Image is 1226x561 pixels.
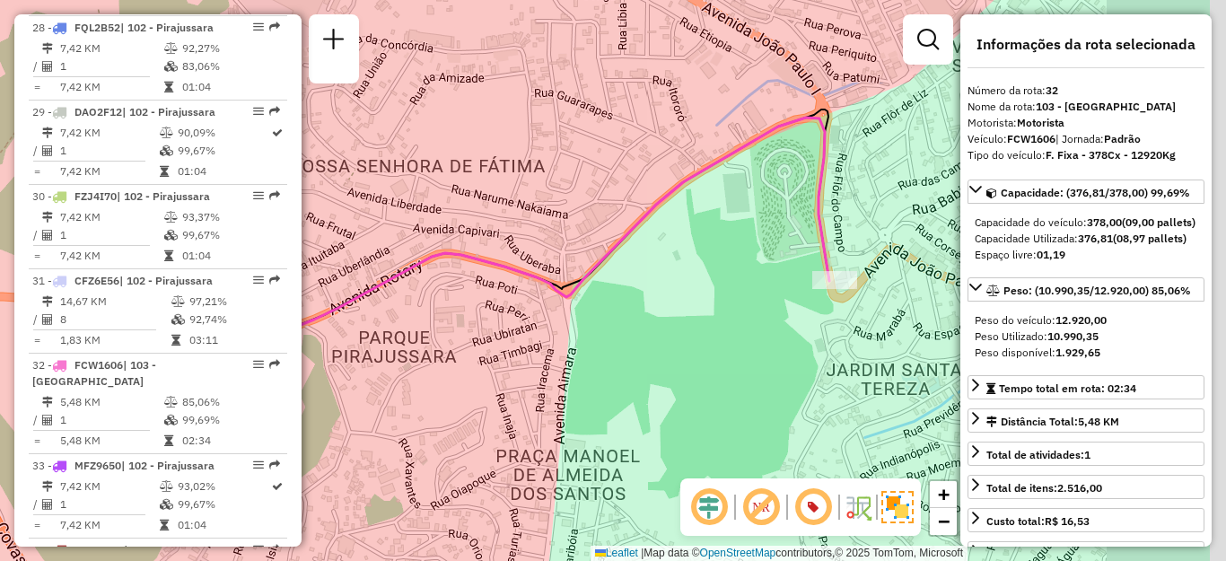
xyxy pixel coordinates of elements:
td: 01:04 [177,162,270,180]
span: MFZ9650 [74,459,121,472]
strong: 103 - [GEOGRAPHIC_DATA] [1036,100,1176,113]
strong: 378,00 [1087,215,1122,229]
span: 5,48 KM [1078,415,1119,428]
img: Exibir/Ocultar setores [881,491,914,523]
td: 5,48 KM [59,432,163,450]
span: 30 - [32,189,210,203]
span: CFZ6E56 [74,274,119,287]
td: 7,42 KM [59,208,163,226]
span: | 102 - Pirajussara [117,189,210,203]
a: Total de atividades:1 [968,442,1204,466]
span: | [641,547,644,559]
strong: (09,00 pallets) [1122,215,1195,229]
div: Map data © contributors,© 2025 TomTom, Microsoft [591,546,968,561]
td: 99,67% [177,142,270,160]
a: Leaflet [595,547,638,559]
td: = [32,247,41,265]
div: Capacidade Utilizada: [975,231,1197,247]
em: Opções [253,544,264,555]
i: % de utilização do peso [160,127,173,138]
i: Total de Atividades [42,314,53,325]
i: Total de Atividades [42,499,53,510]
div: Veículo: [968,131,1204,147]
strong: F. Fixa - 378Cx - 12920Kg [1046,148,1176,162]
a: OpenStreetMap [700,547,776,559]
td: / [32,411,41,429]
strong: Motorista [1017,116,1064,129]
a: Distância Total:5,48 KM [968,408,1204,433]
a: Capacidade: (376,81/378,00) 99,69% [968,180,1204,204]
i: Total de Atividades [42,415,53,425]
td: 7,42 KM [59,478,159,495]
td: 8 [59,311,171,329]
i: Tempo total em rota [164,435,173,446]
td: 97,21% [188,293,279,311]
em: Rota exportada [269,275,280,285]
img: Fluxo de ruas [844,493,872,522]
td: 1 [59,411,163,429]
a: Total de itens:2.516,00 [968,475,1204,499]
i: % de utilização do peso [164,43,178,54]
td: 02:34 [181,432,279,450]
strong: 1 [1084,448,1090,461]
em: Opções [253,190,264,201]
td: 85,06% [181,393,279,411]
i: % de utilização da cubagem [164,415,178,425]
td: 7,42 KM [59,247,163,265]
i: Rota otimizada [272,481,283,492]
em: Opções [253,106,264,117]
span: 32 - [32,358,156,388]
td: 93,37% [181,208,279,226]
span: + [938,483,950,505]
div: Custo total: [986,513,1090,530]
span: Peso: (10.990,35/12.920,00) 85,06% [1003,284,1191,297]
td: = [32,432,41,450]
em: Opções [253,460,264,470]
td: 7,42 KM [59,162,159,180]
strong: 01,19 [1037,248,1065,261]
td: 01:04 [181,78,279,96]
span: CRW6E01 [74,543,124,557]
span: | 102 - Pirajussara [120,21,214,34]
td: = [32,331,41,349]
span: | 102 - Pirajussara [119,274,213,287]
span: | 103 - [GEOGRAPHIC_DATA] [32,358,156,388]
div: Peso: (10.990,35/12.920,00) 85,06% [968,305,1204,368]
td: 1 [59,142,159,160]
td: 1 [59,495,159,513]
i: % de utilização do peso [164,397,178,408]
td: 92,74% [188,311,279,329]
i: Distância Total [42,296,53,307]
span: Total de atividades: [986,448,1090,461]
i: Total de Atividades [42,61,53,72]
a: Nova sessão e pesquisa [316,22,352,62]
i: Tempo total em rota [160,520,169,530]
i: % de utilização da cubagem [160,499,173,510]
span: 28 - [32,21,214,34]
em: Opções [253,275,264,285]
strong: 1.929,65 [1055,346,1100,359]
i: Distância Total [42,397,53,408]
td: / [32,57,41,75]
td: = [32,78,41,96]
td: 99,69% [181,411,279,429]
td: 93,02% [177,478,270,495]
span: Capacidade: (376,81/378,00) 99,69% [1001,186,1190,199]
strong: 10.990,35 [1047,329,1099,343]
div: Total de itens: [986,480,1102,496]
span: DAO2F12 [74,105,122,118]
i: Rota otimizada [272,127,283,138]
h4: Informações da rota selecionada [968,36,1204,53]
a: Custo total:R$ 16,53 [968,508,1204,532]
span: Exibir número da rota [792,486,835,529]
a: Zoom in [930,481,957,508]
strong: (08,97 pallets) [1113,232,1187,245]
span: 31 - [32,274,213,287]
strong: 376,81 [1078,232,1113,245]
em: Opções [253,359,264,370]
td: 14,67 KM [59,293,171,311]
td: 90,09% [177,124,270,142]
span: Exibir NR [740,486,783,529]
span: | 102 - Pirajussara [122,105,215,118]
i: Total de Atividades [42,230,53,241]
